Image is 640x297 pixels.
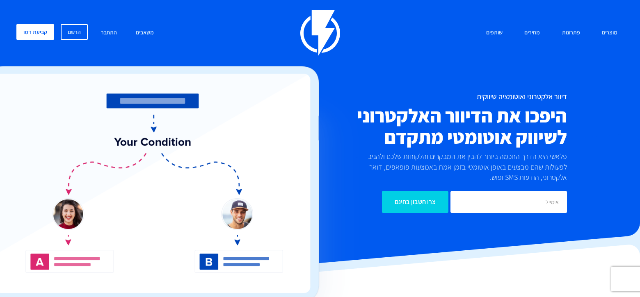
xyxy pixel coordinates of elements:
[556,24,586,42] a: פתרונות
[450,191,567,213] input: אימייל
[61,24,88,40] a: הרשם
[95,24,123,42] a: התחבר
[596,24,624,42] a: מוצרים
[352,151,567,183] p: פלאשי היא הדרך החכמה ביותר להבין את המבקרים והלקוחות שלכם ולהגיב לפעולות שהם מבצעים באופן אוטומטי...
[518,24,546,42] a: מחירים
[16,24,54,40] a: קביעת דמו
[382,191,448,213] input: צרו חשבון בחינם
[480,24,509,42] a: שותפים
[276,105,567,147] h2: היפכו את הדיוור האלקטרוני לשיווק אוטומטי מתקדם
[276,93,567,101] h1: דיוור אלקטרוני ואוטומציה שיווקית
[130,24,160,42] a: משאבים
